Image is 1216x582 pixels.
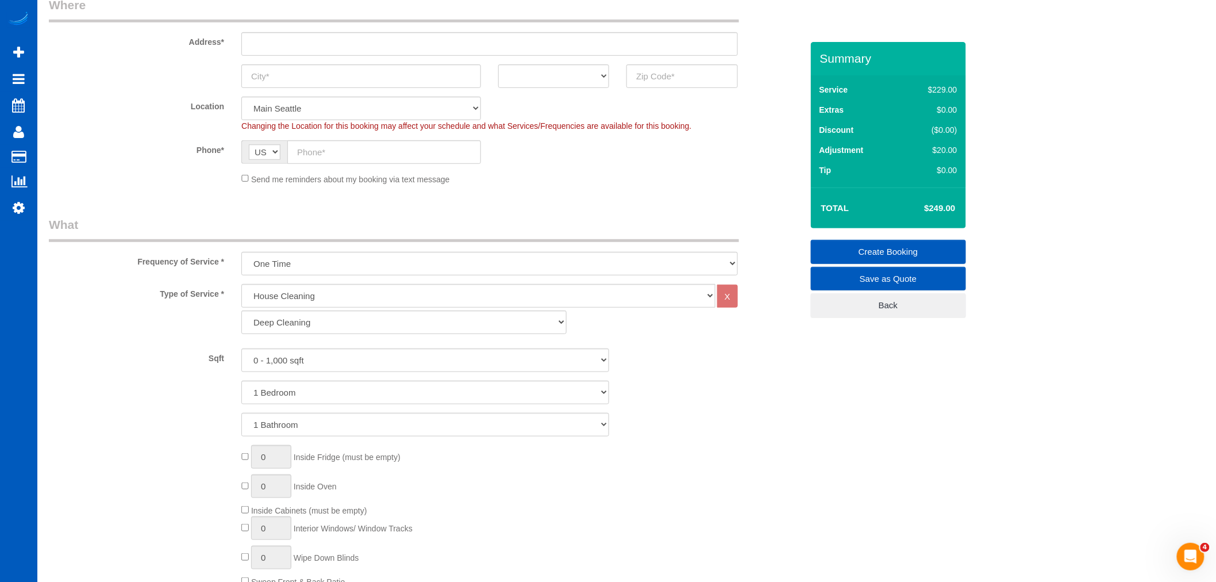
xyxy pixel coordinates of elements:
[1200,543,1210,552] span: 4
[251,174,450,183] span: Send me reminders about my booking via text message
[241,121,691,131] span: Changing the Location for this booking may affect your schedule and what Services/Frequencies are...
[40,32,233,48] label: Address*
[40,349,233,364] label: Sqft
[294,553,359,562] span: Wipe Down Blinds
[819,104,844,116] label: Extras
[626,64,737,88] input: Zip Code*
[904,84,957,95] div: $229.00
[294,453,401,462] span: Inside Fridge (must be empty)
[904,144,957,156] div: $20.00
[811,240,966,264] a: Create Booking
[40,140,233,156] label: Phone*
[819,84,848,95] label: Service
[241,64,481,88] input: City*
[294,524,413,533] span: Interior Windows/ Window Tracks
[904,104,957,116] div: $0.00
[1177,543,1205,570] iframe: Intercom live chat
[7,12,30,28] img: Automaid Logo
[811,293,966,317] a: Back
[287,140,481,164] input: Phone*
[820,52,960,65] h3: Summary
[811,267,966,291] a: Save as Quote
[294,482,337,491] span: Inside Oven
[819,164,832,176] label: Tip
[49,216,739,242] legend: What
[819,124,854,136] label: Discount
[40,252,233,267] label: Frequency of Service *
[821,203,849,213] strong: Total
[40,97,233,112] label: Location
[904,124,957,136] div: ($0.00)
[819,144,864,156] label: Adjustment
[904,164,957,176] div: $0.00
[890,204,955,213] h4: $249.00
[251,506,367,515] span: Inside Cabinets (must be empty)
[40,284,233,300] label: Type of Service *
